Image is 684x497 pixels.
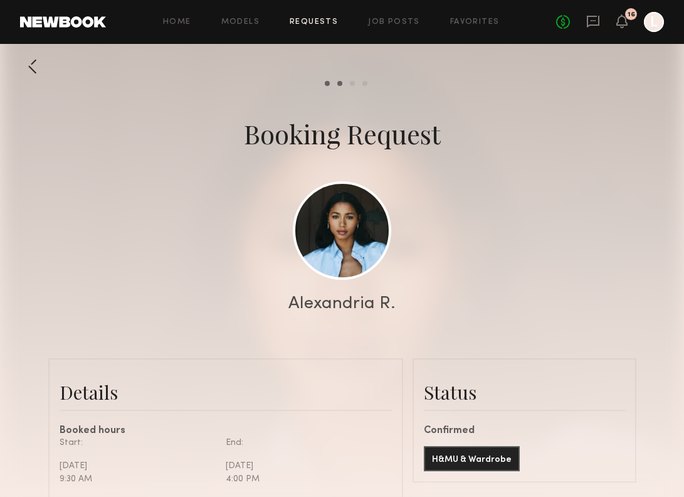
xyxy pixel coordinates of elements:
div: 9:30 AM [60,473,216,486]
div: 4:00 PM [226,473,382,486]
div: [DATE] [226,459,382,473]
button: H&MU & Wardrobe [424,446,520,471]
a: Job Posts [368,18,420,26]
div: Details [60,380,392,405]
a: Favorites [450,18,500,26]
a: Models [221,18,260,26]
div: Booking Request [244,116,441,151]
a: L [644,12,664,32]
div: [DATE] [60,459,216,473]
div: Confirmed [424,426,625,436]
a: Home [163,18,191,26]
div: End: [226,436,382,449]
div: Status [424,380,625,405]
div: 16 [628,11,635,18]
div: Booked hours [60,426,392,436]
div: Start: [60,436,216,449]
a: Requests [290,18,338,26]
div: Alexandria R. [288,295,396,313]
